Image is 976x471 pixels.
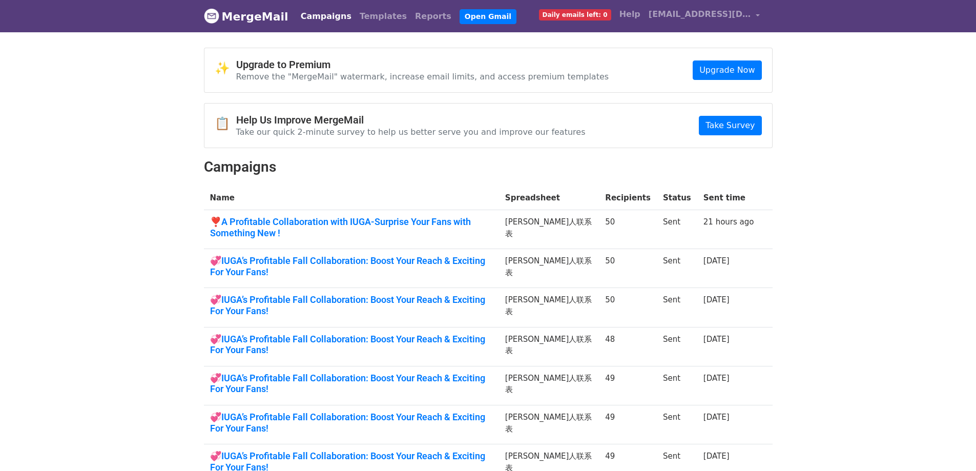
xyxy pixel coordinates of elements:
td: [PERSON_NAME]人联系表 [499,210,599,249]
h4: Upgrade to Premium [236,58,609,71]
td: [PERSON_NAME]人联系表 [499,366,599,405]
td: Sent [657,210,697,249]
span: 📋 [215,116,236,131]
a: Take Survey [699,116,761,135]
td: Sent [657,405,697,444]
td: 49 [599,405,657,444]
a: 21 hours ago [703,217,754,227]
a: 💞IUGA’s Profitable Fall Collaboration: Boost Your Reach & Exciting For Your Fans! [210,373,493,395]
th: Sent time [697,186,760,210]
a: Daily emails left: 0 [535,4,615,25]
td: Sent [657,327,697,366]
th: Status [657,186,697,210]
a: 💞IUGA’s Profitable Fall Collaboration: Boost Your Reach & Exciting For Your Fans! [210,412,493,434]
a: MergeMail [204,6,288,27]
a: Templates [356,6,411,27]
td: [PERSON_NAME]人联系表 [499,405,599,444]
p: Take our quick 2-minute survey to help us better serve you and improve our features [236,127,586,137]
a: Campaigns [297,6,356,27]
td: [PERSON_NAME]人联系表 [499,249,599,288]
td: 50 [599,210,657,249]
a: Upgrade Now [693,60,761,80]
td: [PERSON_NAME]人联系表 [499,327,599,366]
a: 💞IUGA’s Profitable Fall Collaboration: Boost Your Reach & Exciting For Your Fans! [210,334,493,356]
a: Open Gmail [460,9,516,24]
span: [EMAIL_ADDRESS][DOMAIN_NAME] [649,8,751,21]
img: MergeMail logo [204,8,219,24]
td: 49 [599,366,657,405]
a: [DATE] [703,452,730,461]
td: 50 [599,249,657,288]
a: [DATE] [703,413,730,422]
td: 50 [599,288,657,327]
a: [DATE] [703,374,730,383]
th: Name [204,186,499,210]
span: ✨ [215,61,236,76]
p: Remove the "MergeMail" watermark, increase email limits, and access premium templates [236,71,609,82]
td: Sent [657,288,697,327]
a: [DATE] [703,295,730,304]
th: Spreadsheet [499,186,599,210]
a: [EMAIL_ADDRESS][DOMAIN_NAME] [645,4,764,28]
a: 💞IUGA’s Profitable Fall Collaboration: Boost Your Reach & Exciting For Your Fans! [210,294,493,316]
a: [DATE] [703,335,730,344]
a: Help [615,4,645,25]
a: Reports [411,6,455,27]
td: [PERSON_NAME]人联系表 [499,288,599,327]
td: Sent [657,249,697,288]
a: ❣️A Profitable Collaboration with IUGA-Surprise Your Fans with Something New ! [210,216,493,238]
td: 48 [599,327,657,366]
th: Recipients [599,186,657,210]
a: 💞IUGA’s Profitable Fall Collaboration: Boost Your Reach & Exciting For Your Fans! [210,255,493,277]
h2: Campaigns [204,158,773,176]
span: Daily emails left: 0 [539,9,611,21]
h4: Help Us Improve MergeMail [236,114,586,126]
td: Sent [657,366,697,405]
a: [DATE] [703,256,730,265]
